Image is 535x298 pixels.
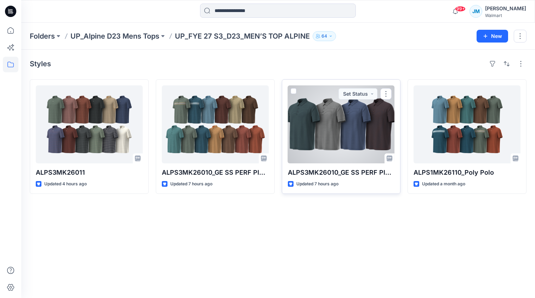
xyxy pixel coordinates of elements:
div: JM [469,5,482,18]
div: Walmart [485,13,526,18]
p: ALPS3MK26011 [36,168,143,178]
a: Folders [30,31,55,41]
a: ALPS3MK26010_GE SS PERF PIQUE POLO-AOP [288,85,395,163]
a: UP_Alpine D23 Mens Tops [70,31,159,41]
p: 64 [321,32,327,40]
p: Updated a month ago [422,180,465,188]
div: [PERSON_NAME] [485,4,526,13]
a: ALPS3MK26010_GE SS PERF PIQUE POLO [162,85,269,163]
p: UP_FYE 27 S3_D23_MEN’S TOP ALPINE [175,31,310,41]
span: 99+ [455,6,466,12]
p: Updated 7 hours ago [296,180,338,188]
p: Updated 7 hours ago [170,180,212,188]
p: ALPS1MK26110_Poly Polo [414,168,520,178]
h4: Styles [30,60,51,68]
p: ALPS3MK26010_GE SS PERF PIQUE POLO [162,168,269,178]
button: 64 [313,31,336,41]
p: ALPS3MK26010_GE SS PERF PIQUE POLO-AOP [288,168,395,178]
a: ALPS1MK26110_Poly Polo [414,85,520,163]
p: Updated 4 hours ago [44,180,87,188]
a: ALPS3MK26011 [36,85,143,163]
button: New [477,30,508,43]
